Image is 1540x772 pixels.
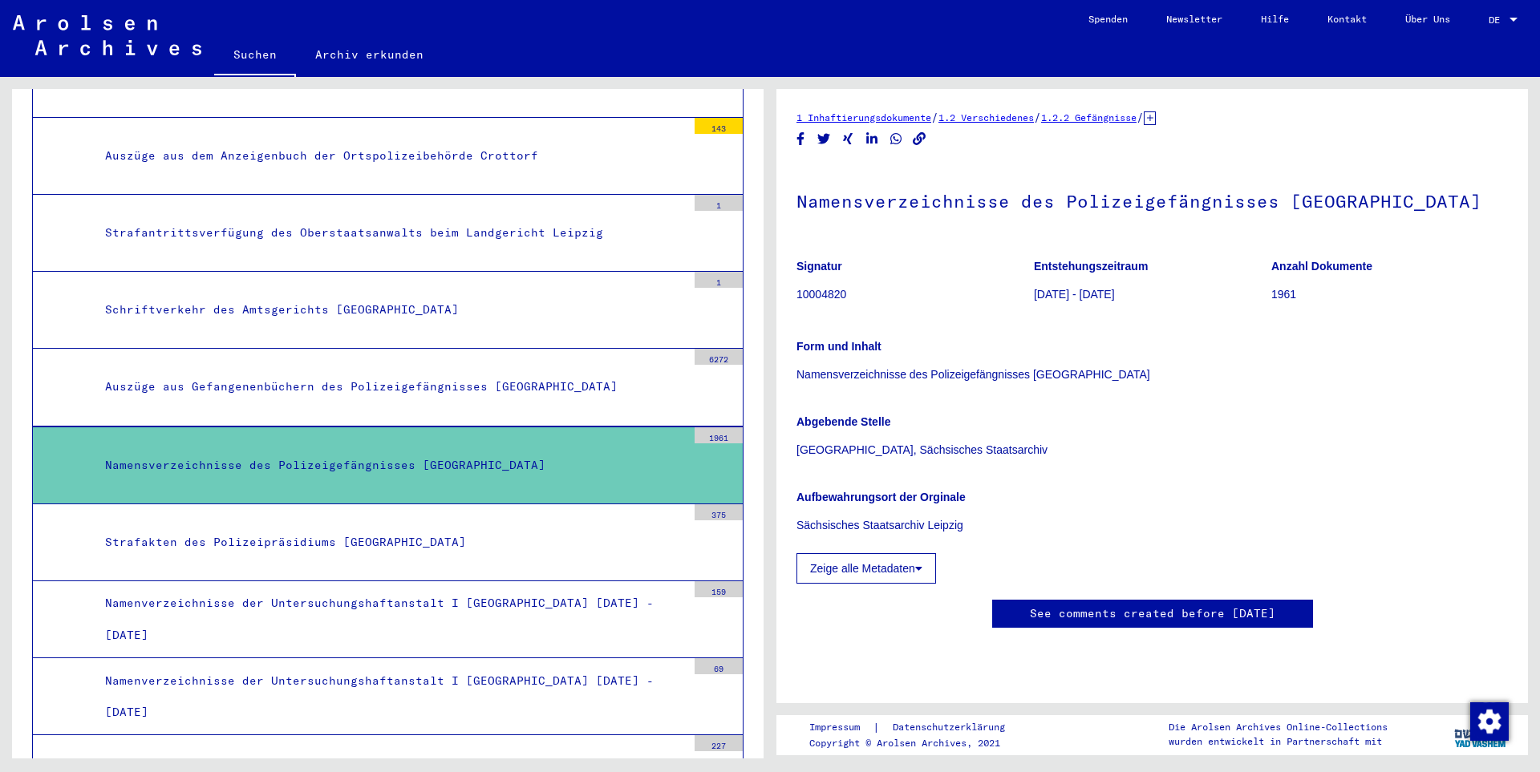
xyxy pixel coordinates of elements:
[796,491,966,503] b: Aufbewahrungsort der Orginale
[796,111,931,123] a: 1 Inhaftierungsdokumente
[796,553,936,584] button: Zeige alle Metadaten
[1041,111,1137,123] a: 1.2.2 Gefängnisse
[1451,714,1511,754] img: yv_logo.png
[1034,286,1270,303] p: [DATE] - [DATE]
[695,658,743,674] div: 69
[1169,720,1388,734] p: Die Arolsen Archives Online-Collections
[214,35,296,77] a: Suchen
[864,129,881,149] button: Share on LinkedIn
[695,272,743,288] div: 1
[796,260,842,273] b: Signatur
[93,294,687,325] div: Schriftverkehr des Amtsgerichts [GEOGRAPHIC_DATA]
[792,129,809,149] button: Share on Facebook
[93,450,687,481] div: Namensverzeichnisse des Polizeigefängnisses [GEOGRAPHIC_DATA]
[13,15,201,55] img: Arolsen_neg.svg
[93,588,687,650] div: Namenverzeichnisse der Untersuchungshaftanstalt I [GEOGRAPHIC_DATA] [DATE] - [DATE]
[695,195,743,211] div: 1
[1271,260,1372,273] b: Anzahl Dokumente
[695,581,743,597] div: 159
[880,719,1024,736] a: Datenschutzerklärung
[695,427,743,443] div: 1961
[1137,110,1144,124] span: /
[796,164,1508,235] h1: Namensverzeichnisse des Polizeigefängnisses [GEOGRAPHIC_DATA]
[931,110,938,124] span: /
[796,517,1508,534] p: Sächsisches Staatsarchiv Leipzig
[816,129,833,149] button: Share on Twitter
[1271,286,1508,303] p: 1961
[1169,734,1388,749] p: wurden entwickelt in Partnerschaft mit
[1470,702,1509,741] img: Zustimmung ändern
[809,736,1024,750] p: Copyright © Arolsen Archives, 2021
[809,719,1024,736] div: |
[695,735,743,751] div: 227
[1034,260,1148,273] b: Entstehungszeitraum
[938,111,1034,123] a: 1.2 Verschiedenes
[796,340,881,353] b: Form und Inhalt
[93,665,687,728] div: Namenverzeichnisse der Untersuchungshaftanstalt I [GEOGRAPHIC_DATA] [DATE] - [DATE]
[695,118,743,134] div: 143
[911,129,928,149] button: Copy link
[796,286,1033,303] p: 10004820
[695,504,743,520] div: 375
[809,719,873,736] a: Impressum
[888,129,905,149] button: Share on WhatsApp
[93,527,687,558] div: Strafakten des Polizeipräsidiums [GEOGRAPHIC_DATA]
[796,366,1508,383] p: Namensverzeichnisse des Polizeigefängnisses [GEOGRAPHIC_DATA]
[93,217,687,249] div: Strafantrittsverfügung des Oberstaatsanwalts beim Landgericht Leipzig
[1489,14,1506,26] span: DE
[840,129,857,149] button: Share on Xing
[296,35,443,74] a: Archiv erkunden
[796,415,890,428] b: Abgebende Stelle
[1030,605,1275,622] a: See comments created before [DATE]
[695,349,743,365] div: 6272
[796,442,1508,459] p: [GEOGRAPHIC_DATA], Sächsisches Staatsarchiv
[93,140,687,172] div: Auszüge aus dem Anzeigenbuch der Ortspolizeibehörde Crottorf
[1034,110,1041,124] span: /
[93,371,687,402] div: Auszüge aus Gefangenenbüchern des Polizeigefängnisses [GEOGRAPHIC_DATA]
